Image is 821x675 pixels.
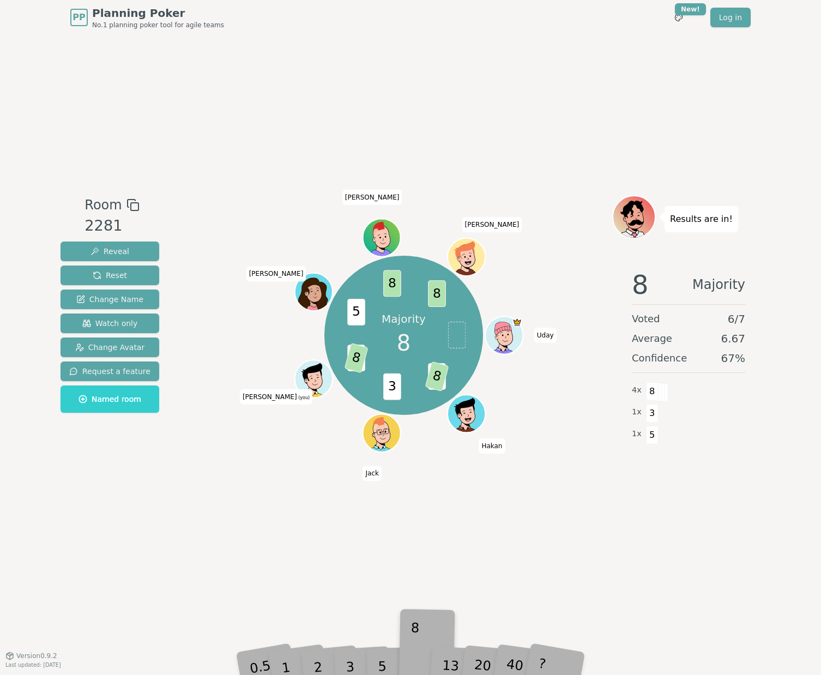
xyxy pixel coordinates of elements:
[383,270,401,297] span: 8
[90,246,129,257] span: Reveal
[632,331,672,346] span: Average
[240,389,312,405] span: Click to change your name
[5,662,61,668] span: Last updated: [DATE]
[75,342,145,353] span: Change Avatar
[84,195,122,215] span: Room
[632,311,660,327] span: Voted
[646,426,659,444] span: 5
[363,466,381,481] span: Click to change your name
[79,394,141,405] span: Named room
[632,406,642,418] span: 1 x
[61,242,159,261] button: Reveal
[632,272,649,298] span: 8
[425,361,449,392] span: 8
[93,270,127,281] span: Reset
[61,385,159,413] button: Named room
[61,337,159,357] button: Change Avatar
[61,361,159,381] button: Request a feature
[92,5,224,21] span: Planning Poker
[92,21,224,29] span: No.1 planning poker tool for agile teams
[342,190,402,205] span: Click to change your name
[5,652,57,660] button: Version0.9.2
[632,384,642,396] span: 4 x
[61,266,159,285] button: Reset
[721,331,745,346] span: 6.67
[534,328,557,343] span: Click to change your name
[73,11,85,24] span: PP
[632,428,642,440] span: 1 x
[692,272,745,298] span: Majority
[479,438,505,454] span: Click to change your name
[721,351,745,366] span: 67 %
[382,311,426,327] p: Majority
[16,652,57,660] span: Version 0.9.2
[383,373,401,400] span: 3
[397,327,410,359] span: 8
[428,281,446,308] span: 8
[61,314,159,333] button: Watch only
[728,311,745,327] span: 6 / 7
[84,215,139,237] div: 2281
[675,3,706,15] div: New!
[76,294,143,305] span: Change Name
[669,8,689,27] button: New!
[512,317,521,327] span: Uday is the host
[347,299,365,326] span: 5
[70,5,224,29] a: PPPlanning PokerNo.1 planning poker tool for agile teams
[670,212,733,227] p: Results are in!
[344,343,368,373] span: 8
[646,404,659,423] span: 3
[646,382,659,401] span: 8
[632,351,687,366] span: Confidence
[246,266,306,281] span: Click to change your name
[462,217,522,232] span: Click to change your name
[61,290,159,309] button: Change Name
[82,318,138,329] span: Watch only
[69,366,150,377] span: Request a feature
[710,8,751,27] a: Log in
[297,395,310,400] span: (you)
[295,361,331,396] button: Click to change your avatar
